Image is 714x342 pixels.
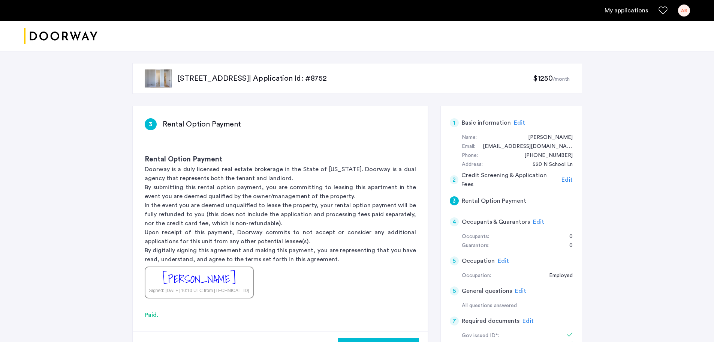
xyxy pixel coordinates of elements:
p: Doorway is a duly licensed real estate brokerage in the State of [US_STATE]. Doorway is a dual ag... [145,165,416,183]
h5: Rental Option Payment [462,196,526,205]
div: Aaron Bard [521,133,573,142]
div: bardaaronm@gmail.com [475,142,573,151]
div: Employed [542,271,573,280]
img: apartment [145,69,172,87]
span: Edit [522,318,534,324]
div: Guarantors: [462,241,489,250]
a: Cazamio logo [24,22,97,50]
sub: /month [553,77,570,82]
p: By submitting this rental option payment, you are committing to leasing this apartment in the eve... [145,183,416,201]
div: [PERSON_NAME] [163,271,236,287]
div: AB [678,5,690,17]
h5: General questions [462,286,512,295]
div: 0 [562,241,573,250]
span: Edit [514,120,525,126]
span: $1250 [533,75,552,82]
div: 2 [450,175,459,184]
span: Edit [498,258,509,264]
div: 5 [450,256,459,265]
p: In the event you are deemed unqualified to lease the property, your rental option payment will be... [145,201,416,228]
span: Edit [561,177,573,183]
div: Signed: [DATE] 10:10 UTC from [TECHNICAL_ID] [149,287,249,294]
img: logo [24,22,97,50]
div: All questions answered [462,301,573,310]
h5: Required documents [462,316,519,325]
div: Gov issued ID*: [462,331,556,340]
h5: Basic information [462,118,511,127]
div: Name: [462,133,477,142]
p: Upon receipt of this payment, Doorway commits to not accept or consider any additional applicatio... [145,228,416,246]
iframe: chat widget [683,312,707,334]
div: 3 [145,118,157,130]
h5: Occupation [462,256,495,265]
div: 0 [562,232,573,241]
div: Address: [462,160,483,169]
div: 6 [450,286,459,295]
p: [STREET_ADDRESS] | Application Id: #8752 [178,73,533,84]
div: 1 [450,118,459,127]
h5: Occupants & Guarantors [462,217,530,226]
a: Favorites [659,6,668,15]
div: 7 [450,316,459,325]
p: By digitally signing this agreement and making this payment, you are representing that you have r... [145,246,416,264]
div: 4 [450,217,459,226]
div: 3 [450,196,459,205]
h3: Rental Option Payment [145,154,416,165]
span: Edit [515,288,526,294]
div: Phone: [462,151,478,160]
div: Occupation: [462,271,491,280]
div: +17179259980 [517,151,573,160]
h5: Credit Screening & Application Fees [461,171,558,189]
a: My application [605,6,648,15]
div: Email: [462,142,475,151]
div: Paid. [145,310,416,319]
div: Occupants: [462,232,489,241]
h3: Rental Option Payment [163,119,241,130]
span: Edit [533,219,544,225]
div: 520 N School Ln [525,160,573,169]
